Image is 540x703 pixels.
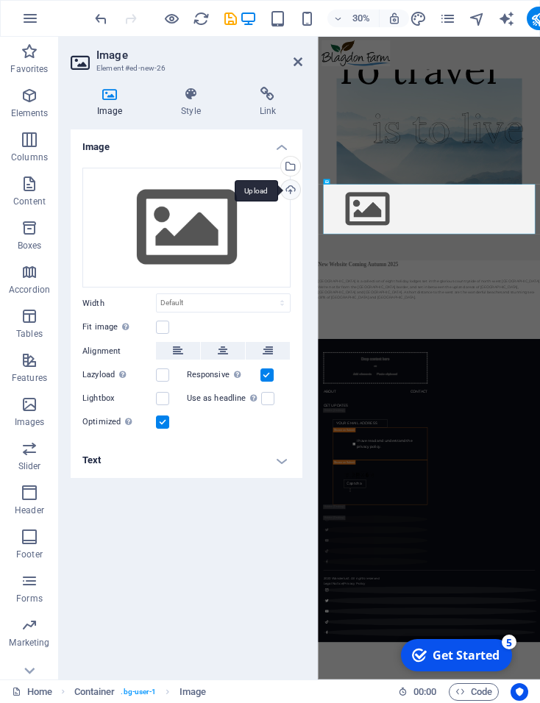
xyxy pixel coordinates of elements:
button: design [409,10,427,27]
span: Code [455,683,492,701]
div: 5 [109,1,124,16]
button: Code [449,683,499,701]
label: Width [82,299,156,307]
p: Elements [11,107,49,119]
p: Content [13,196,46,207]
p: Boxes [18,240,42,251]
p: Footer [16,549,43,560]
i: Design (Ctrl+Alt+Y) [410,10,427,27]
a: Click to cancel selection. Double-click to open Pages [12,683,52,701]
h3: Element #ed-new-26 [96,62,273,75]
span: : [424,686,426,697]
p: Forms [16,593,43,604]
label: Alignment [82,343,156,360]
p: Columns [11,151,48,163]
h2: Image [96,49,302,62]
label: Responsive [187,366,260,384]
button: reload [192,10,210,27]
h4: Image [71,87,154,118]
button: 30% [327,10,380,27]
p: Header [15,504,44,516]
button: save [221,10,239,27]
span: . bg-user-1 [121,683,156,701]
h4: Image [71,129,302,156]
nav: breadcrumb [74,683,206,701]
div: Get Started [40,14,107,30]
h6: 30% [349,10,373,27]
p: Tables [16,328,43,340]
button: undo [92,10,110,27]
p: Images [15,416,45,428]
i: Save (Ctrl+S) [222,10,239,27]
div: Select files from the file manager, stock photos, or upload file(s) [82,168,291,288]
label: Optimized [82,413,156,431]
a: Upload [280,179,301,200]
p: Favorites [10,63,48,75]
label: Lightbox [82,390,156,407]
p: Features [12,372,47,384]
p: Slider [18,460,41,472]
p: Marketing [9,637,49,649]
i: On resize automatically adjust zoom level to fit chosen device. [388,12,401,25]
div: Get Started 5 items remaining, 0% complete [8,6,119,38]
label: Fit image [82,318,156,336]
i: Undo: Add element (Ctrl+Z) [93,10,110,27]
i: Reload page [193,10,210,27]
span: Click to select. Double-click to edit [74,683,116,701]
button: navigator [468,10,486,27]
span: 00 00 [413,683,436,701]
label: Use as headline [187,390,261,407]
i: Pages (Ctrl+Alt+S) [439,10,456,27]
button: pages [438,10,456,27]
button: Click here to leave preview mode and continue editing [163,10,180,27]
h4: Link [233,87,302,118]
button: Usercentrics [511,683,528,701]
h4: Text [71,443,302,478]
i: AI Writer [498,10,515,27]
h4: Style [154,87,232,118]
i: Navigator [469,10,486,27]
span: Click to select. Double-click to edit [180,683,206,701]
h6: Session time [398,683,437,701]
label: Lazyload [82,366,156,384]
p: Accordion [9,284,50,296]
button: text_generator [497,10,515,27]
